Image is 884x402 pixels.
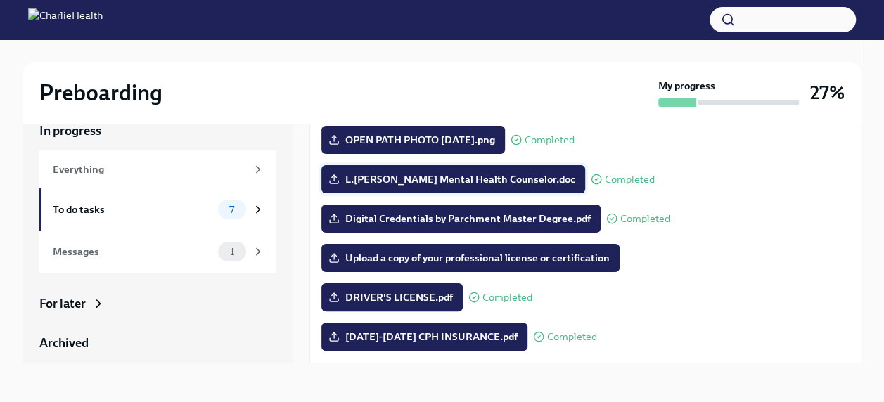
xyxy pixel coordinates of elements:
div: To do tasks [53,202,212,217]
label: Digital Credentials by Parchment Master Degree.pdf [321,205,601,233]
a: To do tasks7 [39,188,276,231]
span: Completed [525,135,575,145]
strong: My progress [658,79,715,93]
h3: 27% [810,80,845,105]
span: OPEN PATH PHOTO [DATE].png [331,133,495,147]
label: L.[PERSON_NAME] Mental Health Counselor.doc [321,165,585,193]
div: Messages [53,244,212,259]
h2: Preboarding [39,79,162,107]
span: L.[PERSON_NAME] Mental Health Counselor.doc [331,172,575,186]
span: Digital Credentials by Parchment Master Degree.pdf [331,212,591,226]
a: Everything [39,150,276,188]
a: Messages1 [39,231,276,273]
label: Upload a copy of your professional license or certification [321,244,620,272]
span: Completed [605,174,655,185]
span: Completed [620,214,670,224]
span: 1 [222,247,243,257]
a: Archived [39,335,276,351]
span: DRIVER'S LICENSE.pdf [331,290,453,304]
label: DRIVER'S LICENSE.pdf [321,283,463,311]
img: CharlieHealth [28,8,103,31]
button: Cancel [835,362,850,376]
div: Everything [53,162,246,177]
div: For later [39,295,86,312]
label: [DATE]-[DATE] CPH INSURANCE.pdf [321,323,527,351]
a: In progress [39,122,276,139]
span: Upload a copy of your professional license or certification [331,251,610,265]
p: 100% [798,362,824,376]
a: For later [39,295,276,312]
span: Completed [482,292,532,303]
span: [DATE]-[DATE] CPH INSURANCE.pdf [331,330,518,344]
label: OPEN PATH PHOTO [DATE].png [321,126,505,154]
span: Completed [547,332,597,342]
span: 7 [221,205,243,215]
